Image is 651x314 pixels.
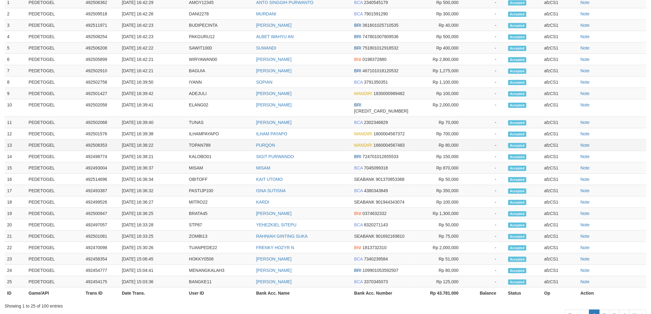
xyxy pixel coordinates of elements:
td: STP87 [186,219,254,231]
span: Accepted [508,177,527,182]
td: 492470098 [83,242,119,253]
a: [PERSON_NAME] [256,102,292,107]
td: afzCS1 [542,128,578,140]
td: ILHAMPAYAPO [186,128,254,140]
td: afzCS1 [542,54,578,65]
td: 492501576 [83,128,119,140]
td: afzCS1 [542,185,578,197]
td: 492508254 [83,31,119,42]
td: BUDIPECINTA [186,20,254,31]
span: Accepted [508,132,527,137]
td: HOKKY0506 [186,253,254,265]
td: Rp 300,000 [411,8,468,20]
span: BCA [354,80,363,85]
a: [PERSON_NAME] [256,268,292,273]
td: Rp 1,100,000 [411,77,468,88]
td: PEDETOGEL [26,8,83,20]
td: afzCS1 [542,197,578,208]
span: MANDIRI [354,143,372,148]
td: afzCS1 [542,174,578,185]
td: 13 [5,140,26,151]
span: Accepted [508,103,527,108]
td: PEDETOGEL [26,174,83,185]
td: afzCS1 [542,42,578,54]
td: - [468,162,506,174]
td: 492502058 [83,99,119,117]
span: SEABANK [354,200,374,205]
td: 492509518 [83,8,119,20]
a: Note [581,91,590,96]
span: Accepted [508,200,527,205]
td: PEDETOGEL [26,219,83,231]
td: Rp 2,000,000 [411,99,468,117]
td: 492505899 [83,54,119,65]
td: afzCS1 [542,151,578,162]
td: PEDETOGEL [26,140,83,151]
span: BCA [354,11,363,16]
td: 23 [5,253,26,265]
span: Accepted [508,12,527,17]
td: - [468,99,506,117]
td: 10 [5,99,26,117]
td: 17 [5,185,26,197]
td: 16 [5,174,26,185]
td: OBITOFF [186,174,254,185]
span: Accepted [508,80,527,85]
span: Accepted [508,223,527,228]
a: RAHNIAH GINTING SUKA [256,234,308,239]
td: PEDETOGEL [26,31,83,42]
a: SUWANDI [256,46,277,50]
td: Rp 51,000 [411,253,468,265]
a: [PERSON_NAME] [256,91,292,96]
td: 492458354 [83,253,119,265]
td: 22 [5,242,26,253]
td: PEDETOGEL [26,162,83,174]
td: PEDETOGEL [26,54,83,65]
td: 11 [5,117,26,128]
td: afzCS1 [542,253,578,265]
td: BAGUIA [186,65,254,77]
span: Accepted [508,211,527,217]
a: SIGIT PURWANDO [256,154,294,159]
td: [DATE] 16:42:21 [119,65,186,77]
td: 7 [5,65,26,77]
span: Accepted [508,69,527,74]
td: PEDETOGEL [26,253,83,265]
span: Copy 1660004567483 to clipboard [374,143,405,148]
a: [PERSON_NAME] [256,279,292,284]
a: KARDI [256,200,270,205]
td: afzCS1 [542,88,578,99]
td: [DATE] 16:38:21 [119,151,186,162]
span: Copy 901944343074 to clipboard [376,200,405,205]
td: 492498774 [83,151,119,162]
td: PEDETOGEL [26,88,83,99]
td: PEDETOGEL [26,128,83,140]
span: Accepted [508,143,527,148]
td: - [468,20,506,31]
td: 492500947 [83,208,119,219]
a: Note [581,245,590,250]
td: 492502910 [83,65,119,77]
span: BRI [354,68,361,73]
td: Rp 1,300,000 [411,208,468,219]
td: afzCS1 [542,65,578,77]
td: [DATE] 16:36:27 [119,197,186,208]
a: [PERSON_NAME] [256,256,292,261]
td: 8 [5,77,26,88]
a: Note [581,46,590,50]
td: Rp 400,000 [411,42,468,54]
a: ALBET WAHYU AN [256,34,294,39]
td: PEDETOGEL [26,65,83,77]
td: 492501081 [83,231,119,242]
td: - [468,208,506,219]
a: [PERSON_NAME] [256,23,292,28]
span: Accepted [508,57,527,62]
td: - [468,42,506,54]
span: Copy 901370853368 to clipboard [376,177,405,182]
td: [DATE] 16:33:28 [119,219,186,231]
span: BRI [354,154,361,159]
td: afzCS1 [542,231,578,242]
td: 492493004 [83,162,119,174]
td: - [468,253,506,265]
td: 6 [5,54,26,65]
